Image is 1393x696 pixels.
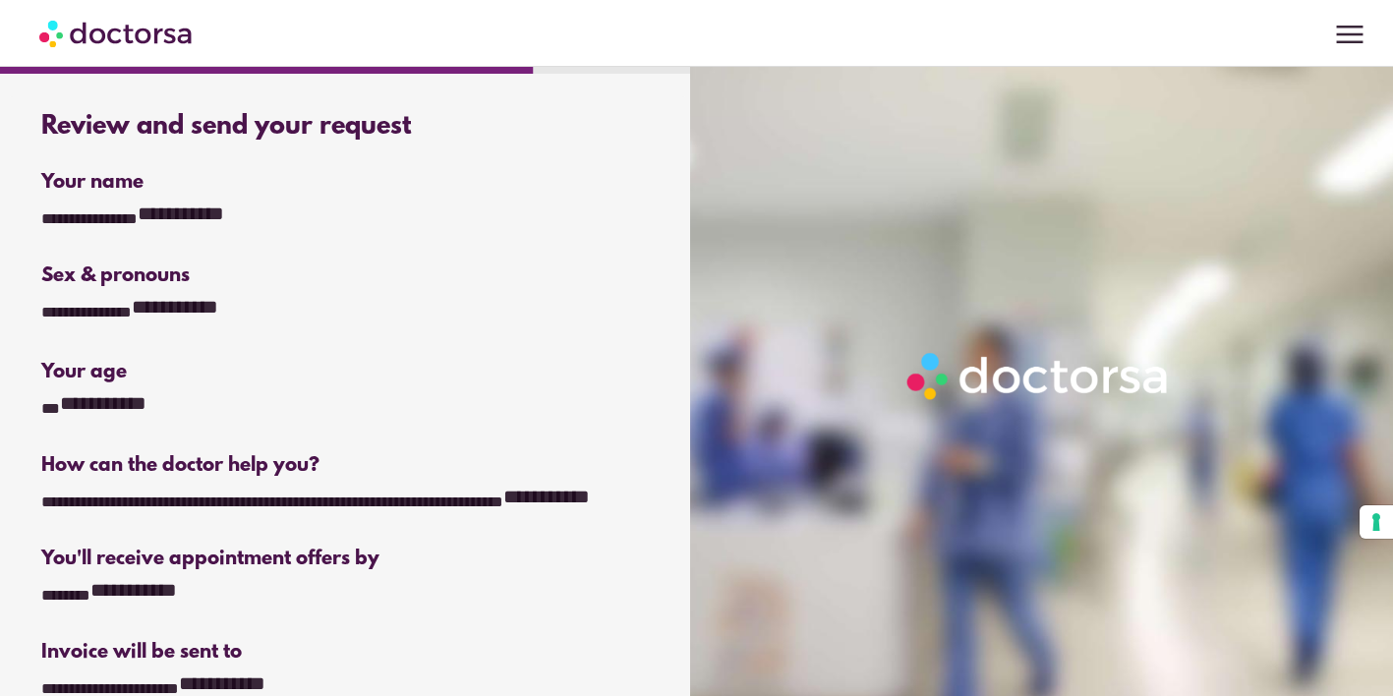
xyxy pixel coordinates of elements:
[41,112,654,142] div: Review and send your request
[41,264,654,287] div: Sex & pronouns
[39,11,195,55] img: Doctorsa.com
[41,548,654,570] div: You'll receive appointment offers by
[41,641,654,664] div: Invoice will be sent to
[41,171,654,194] div: Your name
[1360,505,1393,539] button: Your consent preferences for tracking technologies
[900,345,1178,407] img: Logo-Doctorsa-trans-White-partial-flat.png
[41,454,654,477] div: How can the doctor help you?
[41,361,344,383] div: Your age
[1331,16,1368,53] span: menu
